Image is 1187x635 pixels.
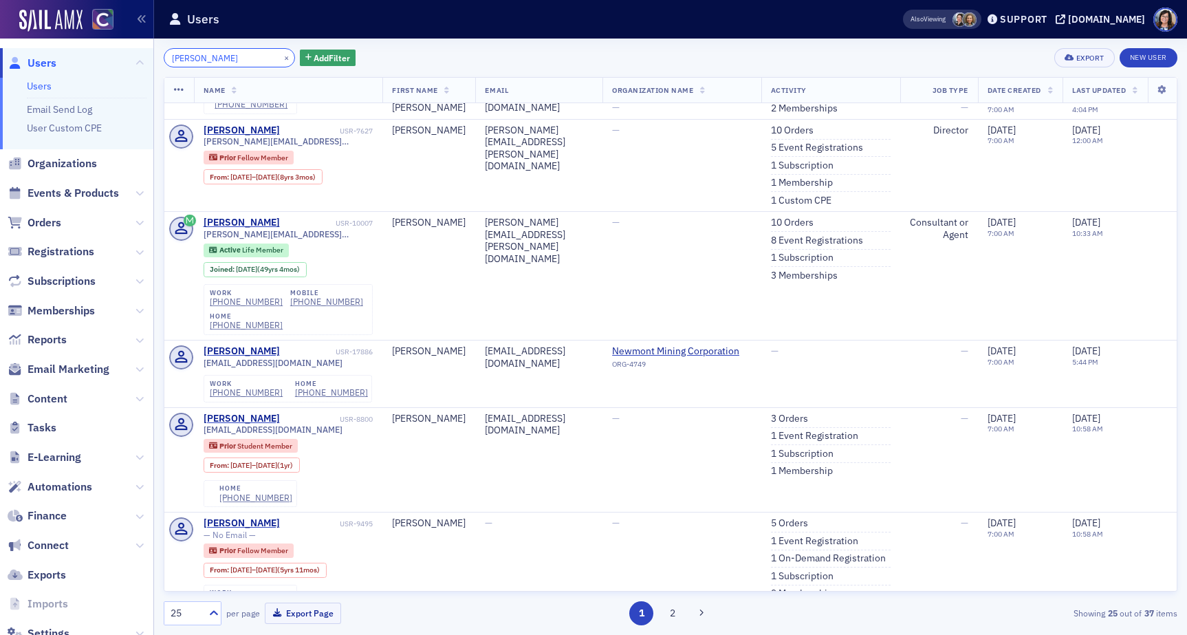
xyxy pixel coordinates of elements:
[612,216,620,228] span: —
[28,362,109,377] span: Email Marketing
[771,125,814,137] a: 10 Orders
[8,362,109,377] a: Email Marketing
[210,297,283,307] a: [PHONE_NUMBER]
[8,215,61,230] a: Orders
[226,607,260,619] label: per page
[210,461,230,470] span: From :
[265,603,341,624] button: Export Page
[988,124,1016,136] span: [DATE]
[209,246,283,255] a: Active Life Member
[988,105,1014,114] time: 7:00 AM
[8,303,95,319] a: Memberships
[28,420,56,435] span: Tasks
[988,424,1014,433] time: 7:00 AM
[92,9,113,30] img: SailAMX
[1105,607,1120,619] strong: 25
[8,538,69,553] a: Connect
[204,345,280,358] div: [PERSON_NAME]
[204,358,342,368] span: [EMAIL_ADDRESS][DOMAIN_NAME]
[485,413,593,437] div: [EMAIL_ADDRESS][DOMAIN_NAME]
[210,387,283,398] div: [PHONE_NUMBER]
[771,345,778,357] span: —
[27,103,92,116] a: Email Send Log
[230,460,252,470] span: [DATE]
[911,14,946,24] span: Viewing
[290,297,363,307] a: [PHONE_NUMBER]
[28,596,68,612] span: Imports
[210,173,230,182] span: From :
[612,345,739,358] a: Newmont Mining Corporation
[1153,8,1177,32] span: Profile
[961,345,968,357] span: —
[204,413,280,425] div: [PERSON_NAME]
[295,387,368,398] a: [PHONE_NUMBER]
[204,229,373,239] span: [PERSON_NAME][EMAIL_ADDRESS][PERSON_NAME][DOMAIN_NAME]
[210,265,236,274] span: Joined :
[219,546,237,555] span: Prior
[19,10,83,32] img: SailAMX
[219,245,242,255] span: Active
[1072,424,1103,433] time: 10:58 AM
[849,607,1177,619] div: Showing out of items
[230,461,293,470] div: – (1yr)
[204,262,307,277] div: Joined: 1976-03-31 00:00:00
[204,517,280,530] div: [PERSON_NAME]
[83,9,113,32] a: View Homepage
[28,244,94,259] span: Registrations
[1142,607,1156,619] strong: 37
[8,274,96,289] a: Subscriptions
[210,380,283,388] div: work
[1054,48,1114,67] button: Export
[219,153,237,162] span: Prior
[28,568,66,583] span: Exports
[961,101,968,114] span: —
[8,56,56,71] a: Users
[392,345,466,358] div: [PERSON_NAME]
[230,565,252,574] span: [DATE]
[236,265,300,274] div: (49yrs 4mos)
[612,85,693,95] span: Organization Name
[8,450,81,465] a: E-Learning
[204,530,256,540] span: — No Email —
[204,136,373,147] span: [PERSON_NAME][EMAIL_ADDRESS][PERSON_NAME][DOMAIN_NAME]
[771,102,838,114] a: 2 Memberships
[215,99,287,109] a: [PHONE_NUMBER]
[612,412,620,424] span: —
[210,320,283,330] a: [PHONE_NUMBER]
[485,345,593,369] div: [EMAIL_ADDRESS][DOMAIN_NAME]
[962,12,977,27] span: Lindsay Moore
[392,125,466,137] div: [PERSON_NAME]
[612,124,620,136] span: —
[771,465,833,477] a: 1 Membership
[771,430,858,442] a: 1 Event Registration
[210,289,283,297] div: work
[209,546,287,555] a: Prior Fellow Member
[204,125,280,137] a: [PERSON_NAME]
[392,217,466,229] div: [PERSON_NAME]
[1072,228,1103,238] time: 10:33 AM
[237,441,292,451] span: Student Member
[1072,412,1100,424] span: [DATE]
[771,160,834,172] a: 1 Subscription
[1076,54,1104,62] div: Export
[204,563,327,578] div: From: 2018-05-31 00:00:00
[204,458,300,473] div: From: 2018-04-24 00:00:00
[230,173,316,182] div: – (8yrs 3mos)
[771,413,808,425] a: 3 Orders
[209,442,292,451] a: Prior Student Member
[219,484,292,493] div: home
[204,543,294,557] div: Prior: Prior: Fellow Member
[28,156,97,171] span: Organizations
[314,52,350,64] span: Add Filter
[295,380,368,388] div: home
[8,568,66,583] a: Exports
[1056,14,1150,24] button: [DOMAIN_NAME]
[204,217,280,229] div: [PERSON_NAME]
[629,601,653,625] button: 1
[771,142,863,154] a: 5 Event Registrations
[392,413,466,425] div: [PERSON_NAME]
[204,169,323,184] div: From: 2017-01-24 00:00:00
[28,303,95,319] span: Memberships
[988,357,1014,367] time: 7:00 AM
[1072,136,1103,145] time: 12:00 AM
